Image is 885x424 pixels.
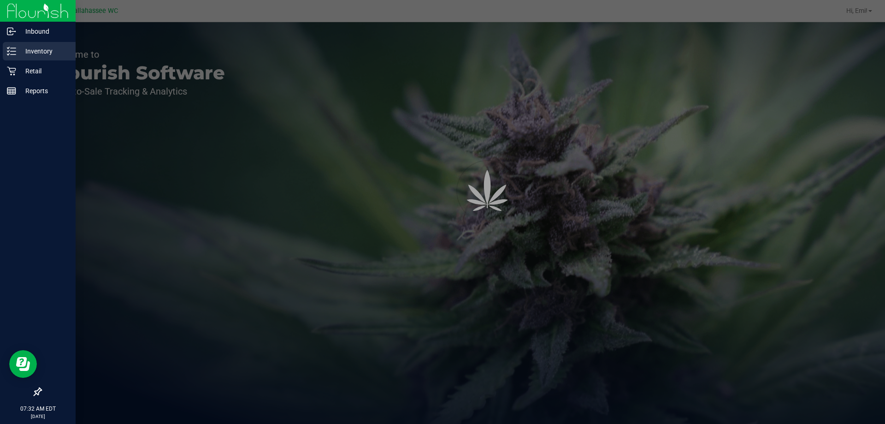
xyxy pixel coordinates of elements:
[16,46,71,57] p: Inventory
[4,405,71,413] p: 07:32 AM EDT
[7,27,16,36] inline-svg: Inbound
[16,85,71,96] p: Reports
[7,86,16,96] inline-svg: Reports
[16,66,71,77] p: Retail
[16,26,71,37] p: Inbound
[9,350,37,378] iframe: Resource center
[7,66,16,76] inline-svg: Retail
[4,413,71,420] p: [DATE]
[7,47,16,56] inline-svg: Inventory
